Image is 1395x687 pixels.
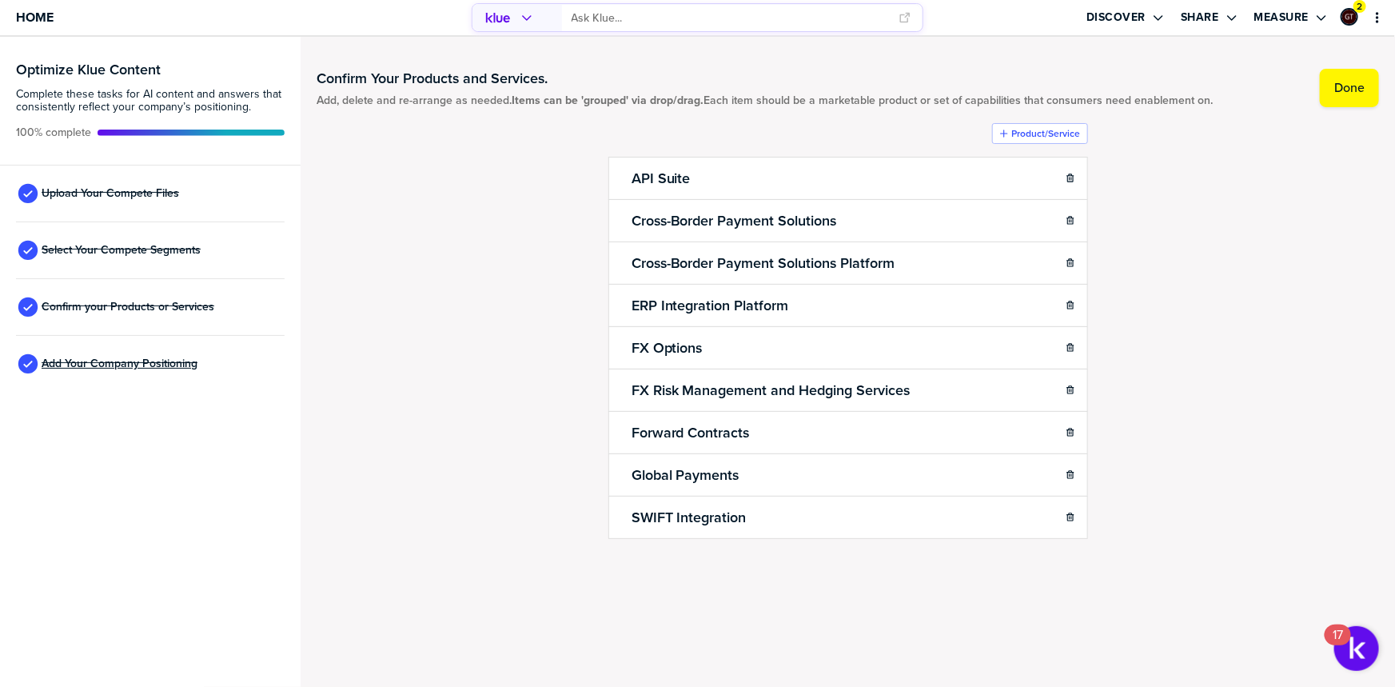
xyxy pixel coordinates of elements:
[628,506,750,529] h2: SWIFT Integration
[16,126,91,139] span: Active
[1341,8,1358,26] div: Graham Tutti
[628,167,694,190] h2: API Suite
[42,357,197,370] span: Add Your Company Positioning
[42,301,214,314] span: Confirm your Products or Services
[1320,69,1379,107] button: Done
[512,92,703,109] strong: Items can be 'grouped' via drop/drag.
[628,464,743,486] h2: Global Payments
[317,94,1213,107] span: Add, delete and re-arrange as needed. Each item should be a marketable product or set of capabili...
[317,69,1213,88] h1: Confirm Your Products and Services.
[16,10,54,24] span: Home
[1181,10,1219,25] label: Share
[42,187,179,200] span: Upload Your Compete Files
[628,210,840,232] h2: Cross-Border Payment Solutions
[16,88,285,114] span: Complete these tasks for AI content and answers that consistently reflect your company’s position...
[608,453,1088,497] li: Global Payments
[1333,635,1343,656] div: 17
[628,379,914,401] h2: FX Risk Management and Hedging Services
[608,411,1088,454] li: Forward Contracts
[608,199,1088,242] li: Cross-Border Payment Solutions
[608,369,1088,412] li: FX Risk Management and Hedging Services
[628,294,792,317] h2: ERP Integration Platform
[608,284,1088,327] li: ERP Integration Platform
[1254,10,1309,25] label: Measure
[16,62,285,77] h3: Optimize Klue Content
[1086,10,1146,25] label: Discover
[992,123,1088,144] button: Product/Service
[608,496,1088,539] li: SWIFT Integration
[1342,10,1357,24] img: ee1355cada6433fc92aa15fbfe4afd43-sml.png
[1339,6,1360,27] a: Edit Profile
[1357,1,1363,13] span: 2
[608,242,1088,285] li: Cross-Border Payment Solutions Platform
[628,252,899,274] h2: Cross-Border Payment Solutions Platform
[608,157,1088,200] li: API Suite
[608,326,1088,369] li: FX Options
[1334,626,1379,671] button: Open Resource Center, 17 new notifications
[1334,80,1365,96] label: Done
[1012,127,1081,140] label: Product/Service
[572,5,890,31] input: Ask Klue...
[628,421,753,444] h2: Forward Contracts
[42,244,201,257] span: Select Your Compete Segments
[628,337,706,359] h2: FX Options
